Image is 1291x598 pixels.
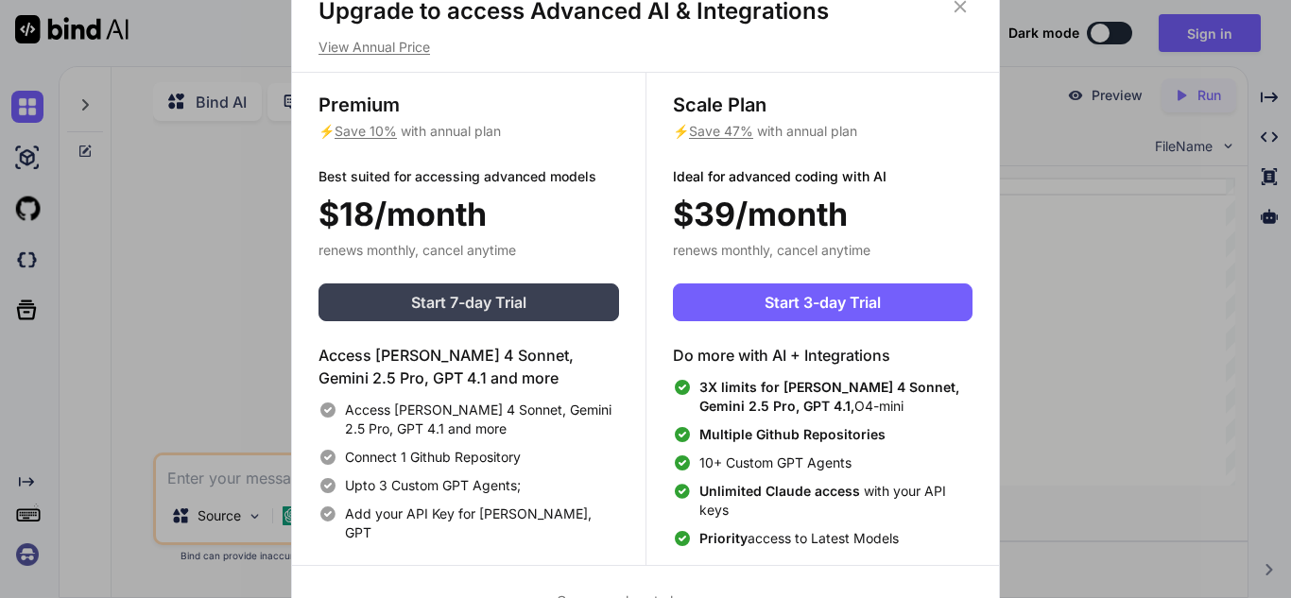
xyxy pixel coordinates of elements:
[318,344,619,389] h4: Access [PERSON_NAME] 4 Sonnet, Gemini 2.5 Pro, GPT 4.1 and more
[699,482,973,520] span: with your API keys
[318,167,619,186] p: Best suited for accessing advanced models
[673,242,870,258] span: renews monthly, cancel anytime
[673,344,973,367] h4: Do more with AI + Integrations
[673,190,848,238] span: $39/month
[345,401,619,438] span: Access [PERSON_NAME] 4 Sonnet, Gemini 2.5 Pro, GPT 4.1 and more
[345,476,521,495] span: Upto 3 Custom GPT Agents;
[345,448,521,467] span: Connect 1 Github Repository
[318,122,619,141] p: ⚡ with annual plan
[318,242,516,258] span: renews monthly, cancel anytime
[699,453,852,472] span: 10+ Custom GPT Agents
[318,38,973,57] p: View Annual Price
[699,530,748,546] span: Priority
[699,483,864,499] span: Unlimited Claude access
[699,378,973,416] span: O4-mini
[318,190,487,238] span: $18/month
[689,123,753,139] span: Save 47%
[411,291,526,314] span: Start 7-day Trial
[765,291,881,314] span: Start 3-day Trial
[699,379,959,414] span: 3X limits for [PERSON_NAME] 4 Sonnet, Gemini 2.5 Pro, GPT 4.1,
[318,92,619,118] h3: Premium
[318,283,619,321] button: Start 7-day Trial
[335,123,397,139] span: Save 10%
[673,122,973,141] p: ⚡ with annual plan
[699,529,899,548] span: access to Latest Models
[345,504,619,542] span: Add your API Key for [PERSON_NAME], GPT
[699,426,886,442] span: Multiple Github Repositories
[673,92,973,118] h3: Scale Plan
[673,283,973,321] button: Start 3-day Trial
[673,167,973,186] p: Ideal for advanced coding with AI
